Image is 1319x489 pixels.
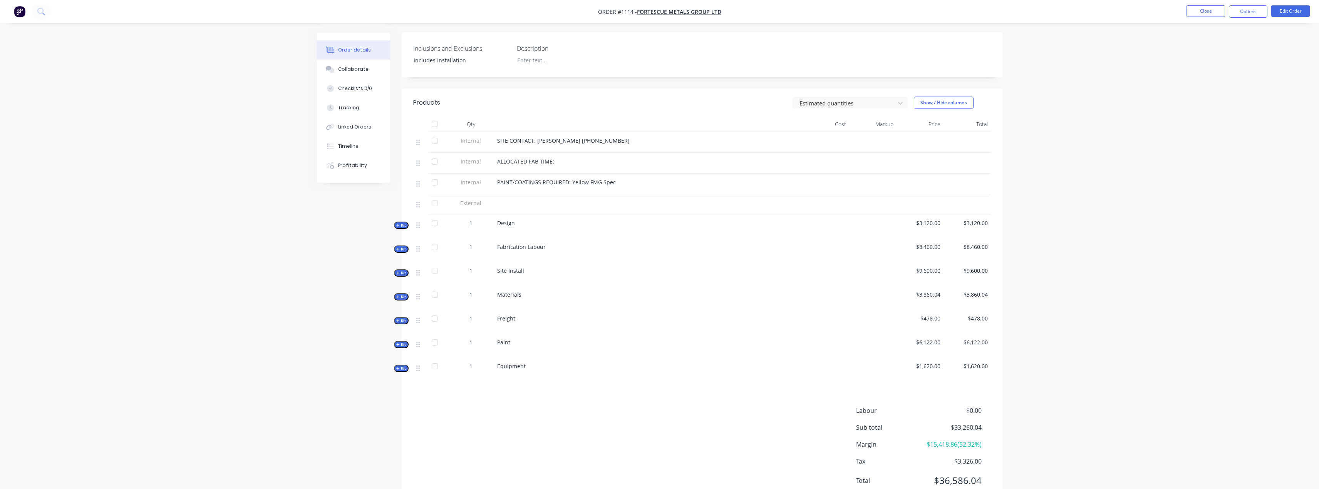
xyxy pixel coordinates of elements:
div: Price [897,117,944,132]
span: $6,122.00 [947,338,988,346]
button: Collaborate [317,60,390,79]
span: Fabrication Labour [497,243,546,250]
div: Collaborate [338,66,369,73]
button: Linked Orders [317,117,390,137]
label: Inclusions and Exclusions [413,44,509,53]
button: Order details [317,40,390,60]
span: Kit [396,318,406,324]
span: $33,260.04 [924,423,981,432]
div: Qty [448,117,494,132]
span: Labour [856,406,925,415]
span: $3,120.00 [900,219,941,227]
span: Internal [451,157,491,165]
span: $8,460.00 [947,243,988,251]
div: Cost [802,117,850,132]
span: $3,326.00 [924,457,981,466]
span: Total [856,476,925,485]
span: Margin [856,440,925,449]
span: 1 [469,314,473,322]
span: $478.00 [947,314,988,322]
span: External [451,199,491,207]
button: Kit [394,341,409,348]
span: Kit [396,270,406,276]
span: $8,460.00 [900,243,941,251]
span: 1 [469,290,473,299]
label: Description [517,44,613,53]
button: Kit [394,222,409,229]
span: Paint [497,339,510,346]
span: Kit [396,365,406,371]
button: Timeline [317,137,390,156]
div: Tracking [338,104,359,111]
span: $478.00 [900,314,941,322]
span: Kit [396,342,406,347]
span: $36,586.04 [924,474,981,487]
img: Factory [14,6,25,17]
span: $1,620.00 [947,362,988,370]
button: Close [1187,5,1225,17]
span: $3,860.04 [900,290,941,299]
button: Kit [394,245,409,253]
button: Options [1229,5,1267,18]
div: Total [944,117,991,132]
button: Kit [394,293,409,300]
span: $1,620.00 [900,362,941,370]
span: 1 [469,338,473,346]
span: 1 [469,267,473,275]
div: Timeline [338,143,359,150]
span: $0.00 [924,406,981,415]
span: $9,600.00 [947,267,988,275]
div: Markup [849,117,897,132]
span: $6,122.00 [900,338,941,346]
button: Profitability [317,156,390,175]
button: Tracking [317,98,390,117]
span: ALLOCATED FAB TIME: [497,158,554,165]
div: Order details [338,47,371,53]
a: FORTESCUE METALS GROUP LTD [637,8,721,15]
button: Kit [394,365,409,372]
span: Internal [451,137,491,145]
button: Edit Order [1271,5,1310,17]
span: Design [497,219,515,227]
span: 1 [469,219,473,227]
div: Profitability [338,162,367,169]
span: Kit [396,246,406,252]
div: Includes Installation [407,55,504,66]
span: $3,860.04 [947,290,988,299]
span: 1 [469,362,473,370]
span: Freight [497,315,515,322]
span: Materials [497,291,521,298]
span: Equipment [497,362,526,370]
span: 1 [469,243,473,251]
span: Sub total [856,423,925,432]
span: $15,418.86 ( 52.32 %) [924,440,981,449]
span: $3,120.00 [947,219,988,227]
span: $9,600.00 [900,267,941,275]
span: SITE CONTACT: [PERSON_NAME] [PHONE_NUMBER] [497,137,630,144]
div: Linked Orders [338,124,371,130]
button: Kit [394,317,409,324]
span: Internal [451,178,491,186]
span: Kit [396,222,406,228]
button: Checklists 0/0 [317,79,390,98]
button: Show / Hide columns [914,97,974,109]
span: Site Install [497,267,524,274]
span: Order #1114 - [598,8,637,15]
span: Kit [396,294,406,300]
button: Kit [394,269,409,277]
span: Tax [856,457,925,466]
div: Products [413,98,440,107]
span: PAINT/COATINGS REQUIRED: Yellow FMG Spec [497,179,616,186]
div: Checklists 0/0 [338,85,372,92]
